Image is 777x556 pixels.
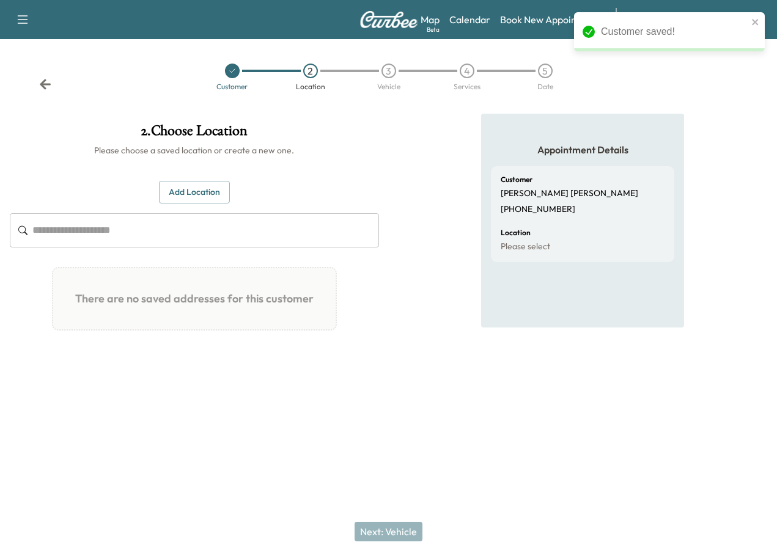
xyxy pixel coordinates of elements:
[427,25,440,34] div: Beta
[39,78,51,90] div: Back
[501,176,532,183] h6: Customer
[10,123,379,144] h1: 2 . Choose Location
[10,144,379,156] h6: Please choose a saved location or create a new one.
[377,83,400,90] div: Vehicle
[537,83,553,90] div: Date
[303,64,318,78] div: 2
[501,204,575,215] p: [PHONE_NUMBER]
[454,83,481,90] div: Services
[421,12,440,27] a: MapBeta
[538,64,553,78] div: 5
[381,64,396,78] div: 3
[500,12,603,27] a: Book New Appointment
[449,12,490,27] a: Calendar
[460,64,474,78] div: 4
[159,181,230,203] button: Add Location
[601,24,748,39] div: Customer saved!
[501,241,550,252] p: Please select
[359,11,418,28] img: Curbee Logo
[216,83,248,90] div: Customer
[501,188,638,199] p: [PERSON_NAME] [PERSON_NAME]
[296,83,325,90] div: Location
[491,143,674,156] h5: Appointment Details
[63,278,326,320] h1: There are no saved addresses for this customer
[751,17,760,27] button: close
[501,229,531,236] h6: Location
